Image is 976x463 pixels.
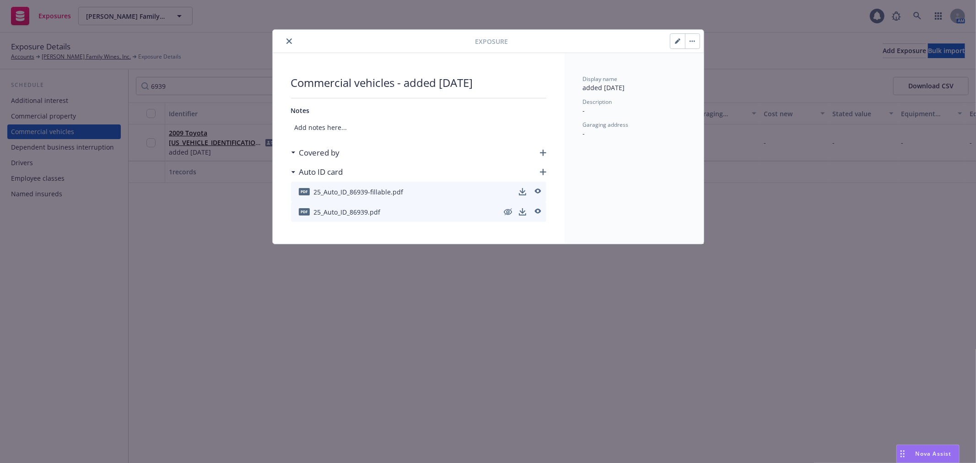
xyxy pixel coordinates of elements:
[583,129,585,138] span: -
[583,83,625,92] span: added [DATE]
[299,208,310,215] span: pdf
[583,75,618,83] span: Display name
[502,206,513,217] a: hidden
[299,188,310,195] span: pdf
[916,450,952,458] span: Nova Assist
[583,98,612,106] span: Description
[517,186,528,197] a: download
[291,106,310,115] span: Notes
[583,106,585,115] span: -
[475,37,508,46] span: Exposure
[291,75,546,91] span: Commercial vehicles - added [DATE]
[896,445,960,463] button: Nova Assist
[299,166,343,178] h3: Auto ID card
[291,147,340,159] div: Covered by
[314,207,381,217] span: 25_Auto_ID_86939.pdf
[284,36,295,47] button: close
[291,119,546,136] span: Add notes here...
[897,445,908,463] div: Drag to move
[583,121,629,129] span: Garaging address
[532,206,543,217] a: preview
[299,147,340,159] h3: Covered by
[532,186,543,197] a: preview
[291,166,343,178] div: Auto ID card
[314,187,404,197] span: 25_Auto_ID_86939-fillable.pdf
[517,206,528,217] a: download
